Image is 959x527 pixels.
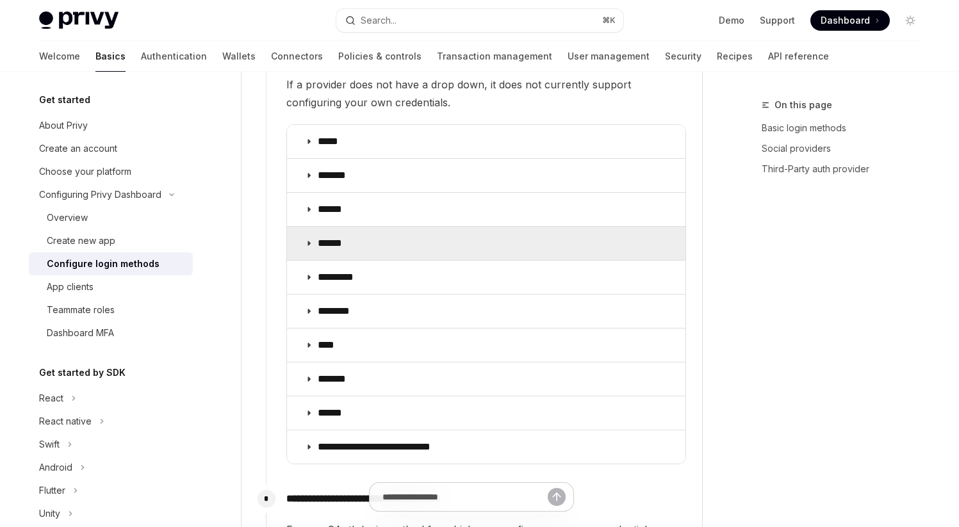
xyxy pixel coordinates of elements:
[810,10,890,31] a: Dashboard
[286,76,686,111] span: If a provider does not have a drop down, it does not currently support configuring your own crede...
[29,321,193,345] a: Dashboard MFA
[717,41,753,72] a: Recipes
[29,137,193,160] a: Create an account
[29,229,193,252] a: Create new app
[29,275,193,298] a: App clients
[39,187,161,202] div: Configuring Privy Dashboard
[95,41,126,72] a: Basics
[39,92,90,108] h5: Get started
[762,159,931,179] a: Third-Party auth provider
[336,9,623,32] button: Search...⌘K
[361,13,397,28] div: Search...
[39,391,63,406] div: React
[39,41,80,72] a: Welcome
[338,41,422,72] a: Policies & controls
[762,138,931,159] a: Social providers
[39,141,117,156] div: Create an account
[47,325,114,341] div: Dashboard MFA
[821,14,870,27] span: Dashboard
[47,233,115,248] div: Create new app
[39,118,88,133] div: About Privy
[29,298,193,321] a: Teammate roles
[47,210,88,225] div: Overview
[39,506,60,521] div: Unity
[39,483,65,498] div: Flutter
[47,302,115,318] div: Teammate roles
[271,41,323,72] a: Connectors
[141,41,207,72] a: Authentication
[762,118,931,138] a: Basic login methods
[39,437,60,452] div: Swift
[760,14,795,27] a: Support
[900,10,921,31] button: Toggle dark mode
[437,41,552,72] a: Transaction management
[568,41,650,72] a: User management
[222,41,256,72] a: Wallets
[768,41,829,72] a: API reference
[665,41,701,72] a: Security
[39,365,126,380] h5: Get started by SDK
[775,97,832,113] span: On this page
[548,488,566,506] button: Send message
[39,164,131,179] div: Choose your platform
[29,114,193,137] a: About Privy
[39,414,92,429] div: React native
[719,14,744,27] a: Demo
[47,279,94,295] div: App clients
[29,252,193,275] a: Configure login methods
[602,15,616,26] span: ⌘ K
[47,256,160,272] div: Configure login methods
[29,160,193,183] a: Choose your platform
[39,12,119,29] img: light logo
[39,460,72,475] div: Android
[29,206,193,229] a: Overview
